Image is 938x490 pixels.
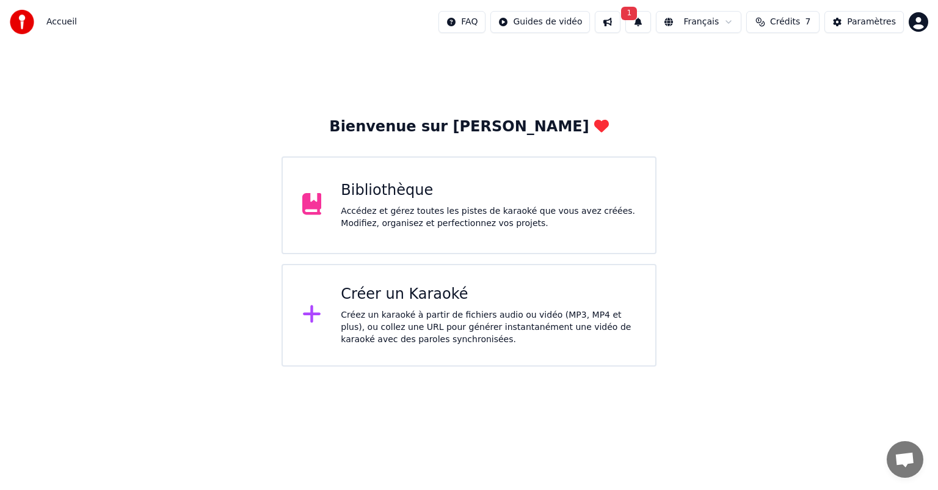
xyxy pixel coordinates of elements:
div: Bienvenue sur [PERSON_NAME] [329,117,608,137]
div: Créez un karaoké à partir de fichiers audio ou vidéo (MP3, MP4 et plus), ou collez une URL pour g... [341,309,636,346]
span: 7 [805,16,810,28]
div: Accédez et gérez toutes les pistes de karaoké que vous avez créées. Modifiez, organisez et perfec... [341,205,636,230]
img: youka [10,10,34,34]
div: Ouvrir le chat [887,441,923,478]
span: Crédits [770,16,800,28]
div: Paramètres [847,16,896,28]
button: Paramètres [824,11,904,33]
button: Crédits7 [746,11,820,33]
div: Bibliothèque [341,181,636,200]
span: 1 [621,7,637,20]
span: Accueil [46,16,77,28]
button: Guides de vidéo [490,11,590,33]
button: FAQ [438,11,485,33]
button: 1 [625,11,651,33]
nav: breadcrumb [46,16,77,28]
div: Créer un Karaoké [341,285,636,304]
